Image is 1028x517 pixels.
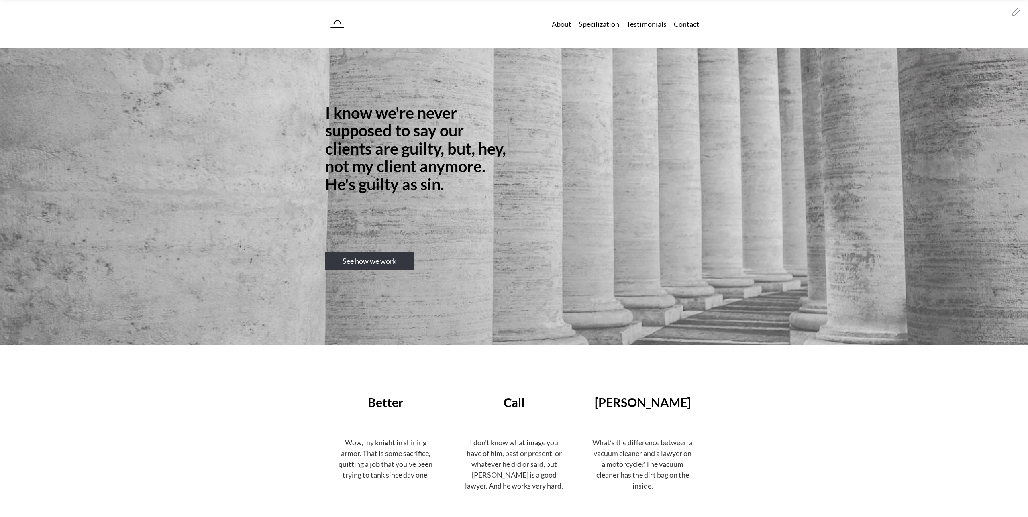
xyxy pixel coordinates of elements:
[335,437,436,480] p: Wow, my knight in shining armor. That is some sacrifice, quitting a job that you've been trying t...
[1008,4,1024,20] button: Exit preview (⌘+E)
[464,437,564,491] p: I don't know what image you have of him, past or present, or whatever he did or said, but [PERSON...
[674,16,699,32] a: Contact
[552,16,571,32] a: About
[592,395,693,409] h2: [PERSON_NAME]
[325,104,510,193] h1: I know we're never supposed to say our clients are guilty, but, hey, not my client anymore. He's ...
[325,252,414,270] button: See how we work
[464,395,564,409] h2: Call
[335,395,436,409] h2: Better
[332,256,406,267] span: See how we work
[579,16,619,32] a: Specilization
[592,437,693,491] p: What’s the difference between a vacuum cleaner and a lawyer on a motorcycle? The vacuum cleaner h...
[626,16,667,32] a: Testimonials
